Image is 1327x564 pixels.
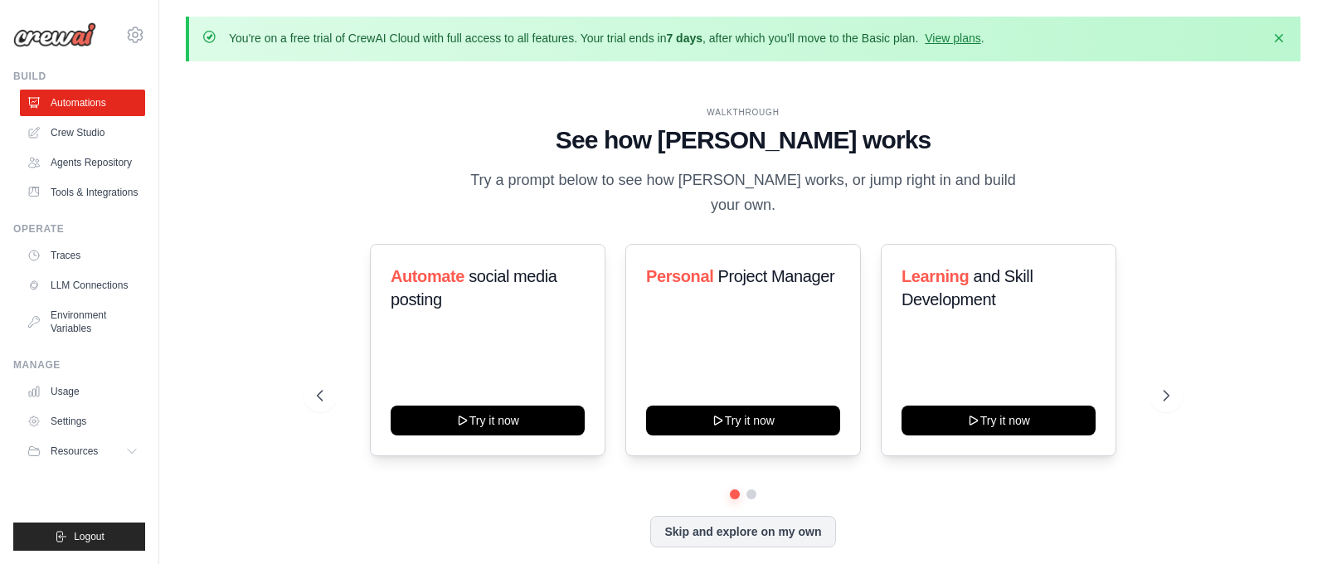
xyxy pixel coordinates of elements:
a: Crew Studio [20,119,145,146]
span: Personal [646,267,713,285]
a: Environment Variables [20,302,145,342]
button: Logout [13,523,145,551]
h1: See how [PERSON_NAME] works [317,125,1169,155]
button: Try it now [391,406,585,435]
button: Resources [20,438,145,464]
a: Tools & Integrations [20,179,145,206]
a: Traces [20,242,145,269]
p: You're on a free trial of CrewAI Cloud with full access to all features. Your trial ends in , aft... [229,30,984,46]
span: Learning [902,267,969,285]
p: Try a prompt below to see how [PERSON_NAME] works, or jump right in and build your own. [464,168,1022,217]
div: Operate [13,222,145,236]
a: Agents Repository [20,149,145,176]
button: Try it now [902,406,1096,435]
span: social media posting [391,267,557,309]
span: Project Manager [718,267,835,285]
iframe: Chat Widget [1244,484,1327,564]
span: and Skill Development [902,267,1033,309]
button: Try it now [646,406,840,435]
img: Logo [13,22,96,47]
span: Automate [391,267,464,285]
button: Skip and explore on my own [650,516,835,547]
a: Usage [20,378,145,405]
a: View plans [925,32,980,45]
div: Manage [13,358,145,372]
a: Settings [20,408,145,435]
strong: 7 days [666,32,702,45]
div: Build [13,70,145,83]
span: Logout [74,530,105,543]
a: Automations [20,90,145,116]
div: WALKTHROUGH [317,106,1169,119]
a: LLM Connections [20,272,145,299]
span: Resources [51,445,98,458]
